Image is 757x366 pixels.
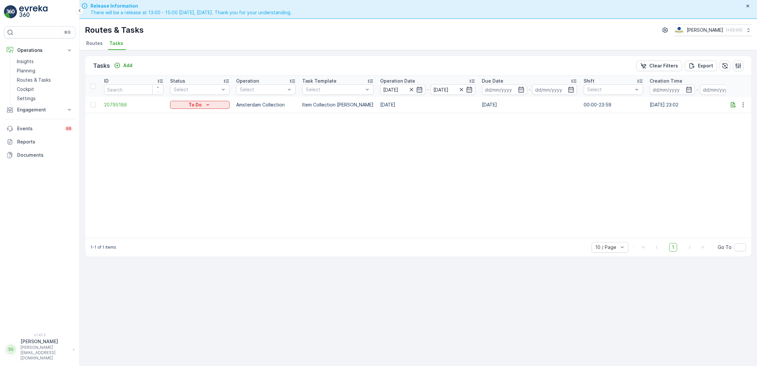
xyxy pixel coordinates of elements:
span: Tasks [109,40,123,47]
input: dd/mm/yyyy [482,84,527,95]
p: Due Date [482,78,503,84]
td: [DATE] [377,97,479,113]
span: v 1.47.3 [4,333,75,337]
button: Clear Filters [636,61,682,71]
button: SS[PERSON_NAME][PERSON_NAME][EMAIL_ADDRESS][DOMAIN_NAME] [4,338,75,361]
span: Release Information [90,3,292,9]
p: [PERSON_NAME] [687,27,723,33]
p: - [696,86,699,94]
p: Events [17,125,61,132]
td: [DATE] [479,97,580,113]
div: Toggle Row Selected [90,102,96,107]
p: Documents [17,152,73,158]
img: logo_light-DOdMpM7g.png [19,5,48,19]
a: 20795186 [104,102,163,108]
p: Operation Date [380,78,415,84]
p: Export [698,62,713,69]
p: Select [306,86,363,93]
p: Select [174,86,219,93]
span: There will be a release at 13:00 - 15:00 [DATE], [DATE]. Thank you for your understanding. [90,9,292,16]
a: Cockpit [14,85,75,94]
p: - [528,86,531,94]
span: Go To [718,244,732,251]
span: 1 [669,243,677,252]
p: Add [123,62,132,69]
p: Reports [17,139,73,145]
p: Settings [17,95,36,102]
td: Item Collection [PERSON_NAME] [299,97,377,113]
button: Export [685,61,717,71]
div: SS [6,344,16,355]
td: [DATE] 23:02 [646,97,748,113]
span: Routes [86,40,103,47]
p: To Do [189,102,202,108]
p: Operations [17,47,62,54]
p: Routes & Tasks [17,77,51,83]
img: basis-logo_rgb2x.png [674,26,684,34]
button: Operations [4,44,75,57]
p: Status [170,78,185,84]
p: ID [104,78,109,84]
button: Add [111,61,135,69]
p: 99 [66,126,71,131]
p: Task Template [302,78,337,84]
input: dd/mm/yyyy [650,84,695,95]
input: dd/mm/yyyy [430,84,476,95]
p: Operation [236,78,259,84]
p: Clear Filters [649,62,678,69]
a: Reports [4,135,75,148]
p: Tasks [93,61,110,70]
p: Shift [584,78,595,84]
p: 1-1 of 1 items [90,245,116,250]
button: [PERSON_NAME](+02:00) [674,24,752,36]
input: dd/mm/yyyy [380,84,425,95]
a: Planning [14,66,75,75]
p: ( +02:00 ) [726,27,742,33]
p: Select [240,86,285,93]
p: Select [587,86,633,93]
button: Engagement [4,103,75,116]
p: Routes & Tasks [85,25,144,35]
a: Events99 [4,122,75,135]
p: Planning [17,67,35,74]
img: logo [4,5,17,19]
a: Insights [14,57,75,66]
p: - [427,86,429,94]
input: dd/mm/yyyy [700,84,745,95]
p: [PERSON_NAME][EMAIL_ADDRESS][DOMAIN_NAME] [20,345,69,361]
a: Settings [14,94,75,103]
input: dd/mm/yyyy [532,84,577,95]
p: Creation Time [650,78,682,84]
td: 00:00-23:59 [580,97,646,113]
p: ⌘B [64,30,71,35]
a: Documents [4,148,75,162]
p: [PERSON_NAME] [20,338,69,345]
p: Insights [17,58,34,65]
input: Search [104,84,163,95]
td: Amsterdam Collection [233,97,299,113]
p: Cockpit [17,86,34,93]
button: To Do [170,101,230,109]
p: Engagement [17,106,62,113]
a: Routes & Tasks [14,75,75,85]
